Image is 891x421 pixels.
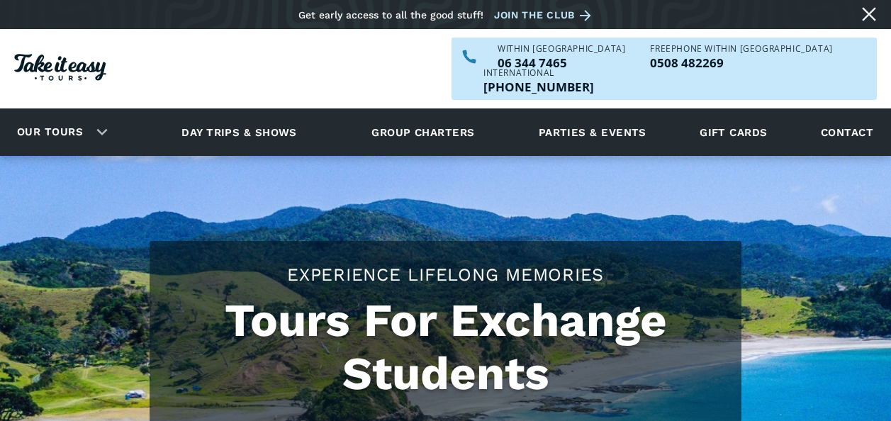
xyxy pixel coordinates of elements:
[6,116,94,149] a: Our tours
[693,113,775,152] a: Gift cards
[298,9,483,21] div: Get early access to all the good stuff!
[354,113,492,152] a: Group charters
[650,57,832,69] a: Call us freephone within NZ on 0508482269
[14,54,106,81] img: Take it easy Tours logo
[483,69,594,77] div: International
[498,45,625,53] div: WITHIN [GEOGRAPHIC_DATA]
[814,113,880,152] a: Contact
[164,113,315,152] a: Day trips & shows
[498,57,625,69] p: 06 344 7465
[483,81,594,93] a: Call us outside of NZ on +6463447465
[532,113,654,152] a: Parties & events
[858,3,880,26] a: Close message
[494,6,596,24] a: Join the club
[164,294,727,400] h1: Tours For Exchange Students
[650,45,832,53] div: Freephone WITHIN [GEOGRAPHIC_DATA]
[483,81,594,93] p: [PHONE_NUMBER]
[14,47,106,91] a: Homepage
[650,57,832,69] p: 0508 482269
[164,262,727,287] h2: Experience lifelong memories
[498,57,625,69] a: Call us within NZ on 063447465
